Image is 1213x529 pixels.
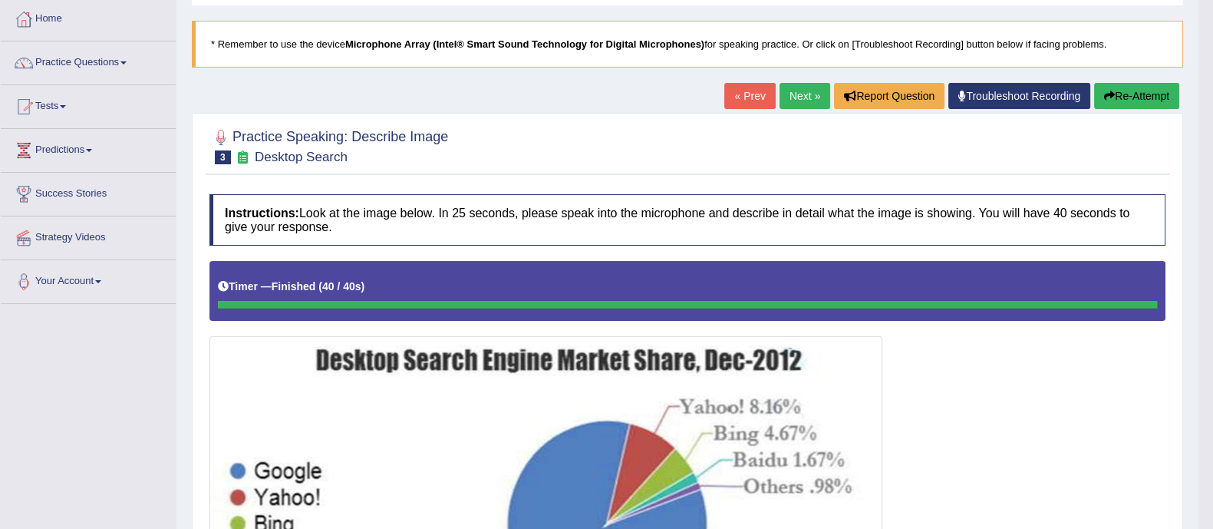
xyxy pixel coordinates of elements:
[322,280,361,293] b: 40 / 40s
[1,129,176,167] a: Predictions
[1,260,176,299] a: Your Account
[1,85,176,124] a: Tests
[1,173,176,211] a: Success Stories
[724,83,775,109] a: « Prev
[1,41,176,80] a: Practice Questions
[215,150,231,164] span: 3
[255,150,348,164] small: Desktop Search
[225,207,299,220] b: Instructions:
[209,126,448,164] h2: Practice Speaking: Describe Image
[209,194,1165,246] h4: Look at the image below. In 25 seconds, please speak into the microphone and describe in detail w...
[780,83,830,109] a: Next »
[218,281,364,293] h5: Timer —
[318,280,322,293] b: (
[361,280,365,293] b: )
[235,150,251,165] small: Exam occurring question
[1,217,176,255] a: Strategy Videos
[834,83,944,109] button: Report Question
[272,280,316,293] b: Finished
[1094,83,1179,109] button: Re-Attempt
[345,38,704,50] b: Microphone Array (Intel® Smart Sound Technology for Digital Microphones)
[948,83,1090,109] a: Troubleshoot Recording
[192,21,1183,68] blockquote: * Remember to use the device for speaking practice. Or click on [Troubleshoot Recording] button b...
